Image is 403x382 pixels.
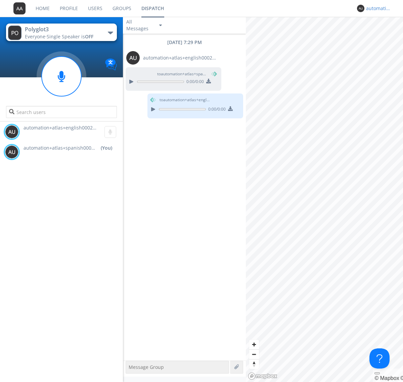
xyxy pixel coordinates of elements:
[157,71,208,77] span: to automation+atlas+spanish0002+org2
[25,26,100,33] div: Polyglot3
[228,106,233,111] img: download media button
[126,51,140,65] img: 373638.png
[24,145,97,151] span: automation+atlas+spanish0002+org2
[369,348,390,369] iframe: Toggle Customer Support
[126,18,153,32] div: All Messages
[13,2,26,14] img: 373638.png
[5,145,18,159] img: 373638.png
[25,33,100,40] div: Everyone ·
[249,359,259,369] button: Reset bearing to north
[24,124,105,131] span: automation+atlas+english0002+org2
[206,79,211,83] img: download media button
[249,340,259,349] button: Zoom in
[101,145,112,151] div: (You)
[206,106,226,114] span: 0:00 / 0:00
[249,350,259,359] span: Zoom out
[159,25,162,26] img: caret-down-sm.svg
[184,79,204,86] span: 0:00 / 0:00
[105,59,117,70] img: Translation enabled
[123,39,246,46] div: [DATE] 7:29 PM
[366,5,391,12] div: automation+atlas+spanish0002+org2
[248,372,277,380] a: Mapbox logo
[8,26,21,40] img: 373638.png
[47,33,93,40] span: Single Speaker is
[6,24,117,41] button: Polyglot3Everyone·Single Speaker isOFF
[143,54,217,61] span: automation+atlas+english0002+org2
[249,349,259,359] button: Zoom out
[357,5,364,12] img: 373638.png
[6,106,117,118] input: Search users
[160,97,210,103] span: to automation+atlas+english0002+org2
[85,33,93,40] span: OFF
[5,125,18,139] img: 373638.png
[374,372,380,374] button: Toggle attribution
[374,375,399,381] a: Mapbox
